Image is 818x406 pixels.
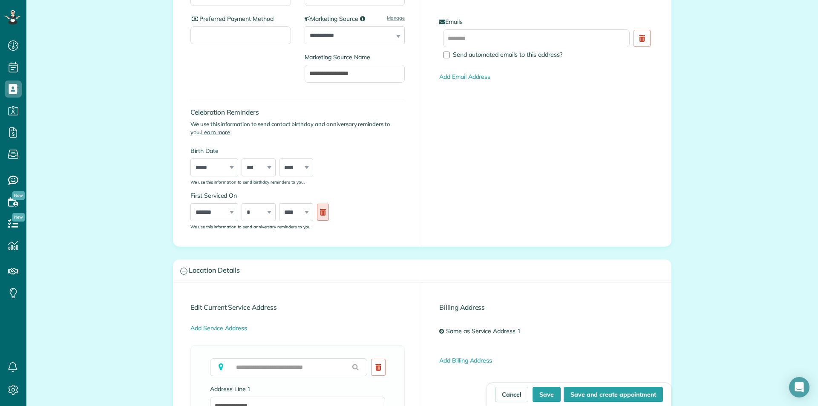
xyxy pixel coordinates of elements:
a: Cancel [495,387,528,402]
h4: Celebration Reminders [190,109,405,116]
span: New [12,191,25,200]
a: Location Details [173,260,671,282]
a: Learn more [201,129,230,135]
span: New [12,213,25,222]
div: Open Intercom Messenger [789,377,809,397]
label: Emails [439,17,654,26]
a: Add Email Address [439,73,490,81]
label: Marketing Source [305,14,405,23]
h4: Billing Address [439,304,654,311]
p: We use this information to send contact birthday and anniversary reminders to you. [190,120,405,136]
h4: Edit Current Service Address [190,304,405,311]
label: First Serviced On [190,191,333,200]
button: Save [533,387,561,402]
label: Address Line 1 [210,385,385,393]
label: Preferred Payment Method [190,14,291,23]
a: Add Billing Address [439,357,492,364]
a: Add Service Address [190,324,247,332]
sub: We use this information to send birthday reminders to you. [190,179,305,184]
sub: We use this information to send anniversary reminders to you. [190,224,311,229]
label: Birth Date [190,147,333,155]
span: Send automated emails to this address? [453,51,562,58]
button: Save and create appointment [564,387,663,402]
a: Same as Service Address 1 [444,324,527,339]
label: Marketing Source Name [305,53,405,61]
a: Manage [387,14,405,21]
